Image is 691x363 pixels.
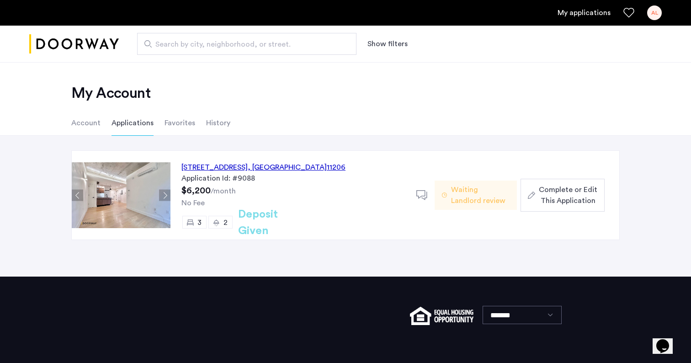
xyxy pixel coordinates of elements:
[410,307,473,325] img: equal-housing.png
[367,38,408,49] button: Show or hide filters
[181,186,211,195] span: $6,200
[181,199,205,207] span: No Fee
[29,27,119,61] img: logo
[223,219,228,226] span: 2
[211,187,236,195] sub: /month
[137,33,356,55] input: Apartment Search
[29,27,119,61] a: Cazamio logo
[112,110,154,136] li: Applications
[653,326,682,354] iframe: chat widget
[71,84,620,102] h2: My Account
[72,190,83,201] button: Previous apartment
[539,184,597,206] span: Complete or Edit This Application
[483,306,562,324] select: Language select
[165,110,195,136] li: Favorites
[647,5,662,20] div: AL
[159,190,170,201] button: Next apartment
[521,179,605,212] button: button
[71,110,101,136] li: Account
[558,7,611,18] a: My application
[181,162,345,173] div: [STREET_ADDRESS] 11206
[72,162,170,228] img: Apartment photo
[155,39,331,50] span: Search by city, neighborhood, or street.
[248,164,327,171] span: , [GEOGRAPHIC_DATA]
[197,219,202,226] span: 3
[238,206,311,239] h2: Deposit Given
[451,184,510,206] span: Waiting Landlord review
[181,173,405,184] div: Application Id: #9088
[206,110,230,136] li: History
[623,7,634,18] a: Favorites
